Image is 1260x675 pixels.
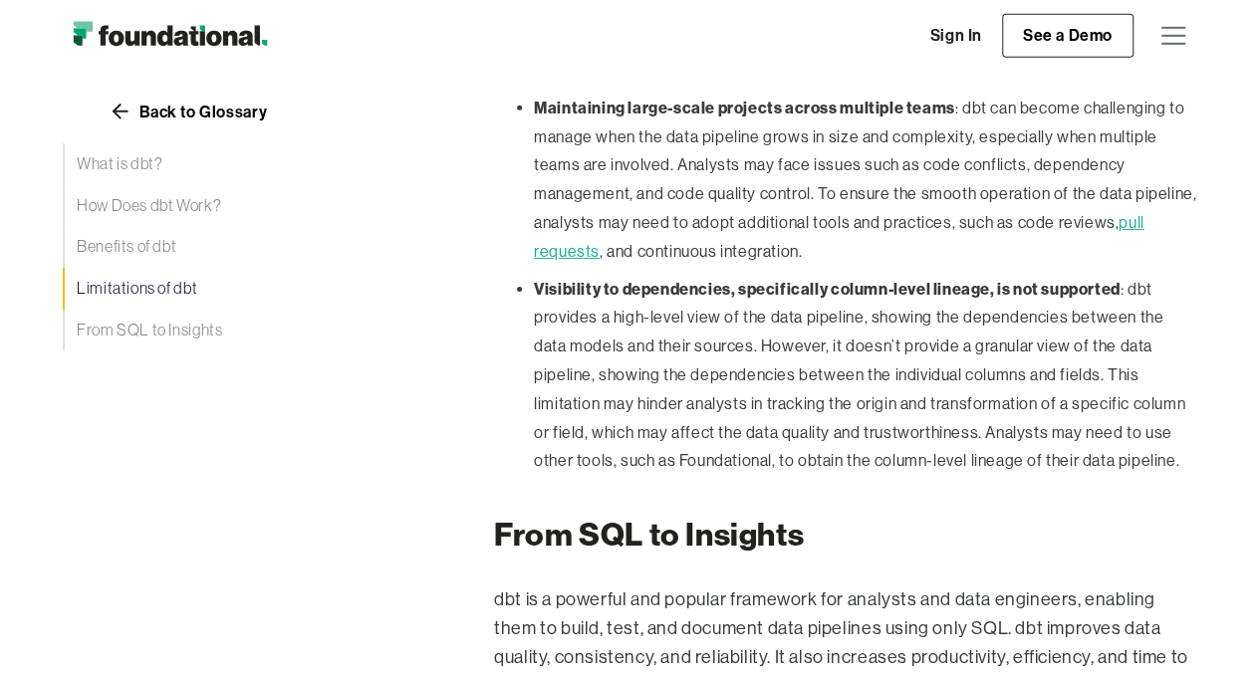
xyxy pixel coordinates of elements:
[534,275,1197,477] li: : dbt provides a high-level view of the data pipeline, showing the dependencies between the data ...
[139,104,267,119] div: Back to Glossary
[63,16,277,56] img: Foundational Logo
[534,98,954,117] strong: Maintaining large-scale projects across multiple teams
[63,16,277,56] a: home
[534,94,1197,267] li: : dbt can become challenging to manage when the data pipeline grows in size and complexity, espec...
[901,444,1260,675] iframe: Chat Widget
[63,309,414,350] a: From SQL to Insights
[910,15,1002,57] a: Sign In
[63,226,414,268] a: Benefits of dbt
[1149,12,1197,60] div: menu
[494,516,1197,554] h2: From SQL to Insights
[63,268,414,310] a: Limitations of dbt
[534,213,1143,261] a: pull requests
[534,279,1120,299] strong: Visibility to dependencies, specifically column-level lineage, is not supported
[1002,14,1134,58] a: See a Demo
[63,96,312,127] a: Back to Glossary
[63,185,414,227] a: How Does dbt Work?
[63,143,414,185] a: What is dbt?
